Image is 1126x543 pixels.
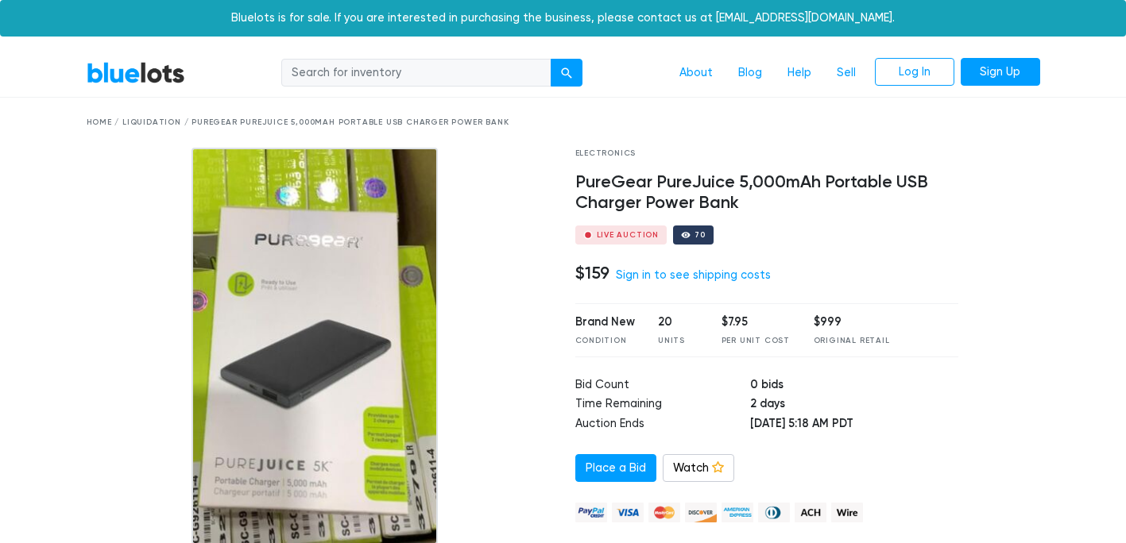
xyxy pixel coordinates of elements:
div: Electronics [575,148,959,160]
img: discover-82be18ecfda2d062aad2762c1ca80e2d36a4073d45c9e0ffae68cd515fbd3d32.png [685,503,717,522]
h4: PureGear PureJuice 5,000mAh Portable USB Charger Power Bank [575,172,959,214]
td: 2 days [750,395,958,415]
a: Help [775,58,824,88]
td: 0 bids [750,376,958,396]
div: Home / Liquidation / PureGear PureJuice 5,000mAh Portable USB Charger Power Bank [87,117,1040,129]
div: Live Auction [597,231,660,239]
a: BlueLots [87,61,185,84]
div: 20 [658,314,698,331]
div: Original Retail [814,335,890,347]
img: mastercard-42073d1d8d11d6635de4c079ffdb20a4f30a903dc55d1612383a1b395dd17f39.png [648,503,680,522]
a: Place a Bid [575,454,656,483]
td: Auction Ends [575,415,750,435]
a: Sell [824,58,869,88]
td: [DATE] 5:18 AM PDT [750,415,958,435]
div: Per Unit Cost [722,335,790,347]
a: Blog [726,58,775,88]
div: Brand New [575,314,635,331]
img: wire-908396882fe19aaaffefbd8e17b12f2f29708bd78693273c0e28e3a24408487f.png [831,503,863,522]
img: diners_club-c48f30131b33b1bb0e5d0e2dbd43a8bea4cb12cb2961413e2f4250e06c020426.png [758,503,790,522]
div: 70 [695,231,706,239]
input: Search for inventory [281,59,551,87]
div: Condition [575,335,635,347]
a: Watch [663,454,734,483]
h4: $159 [575,263,609,283]
a: Log In [875,58,954,87]
a: Sign in to see shipping costs [616,268,771,282]
a: Sign Up [961,58,1040,87]
img: american_express-ae2a9f97a040b4b41f6397f7637041a5861d5f99d0716c09922aba4e24c8547d.png [722,503,753,522]
a: About [667,58,726,88]
img: ach-b7992fed28a4f97f893c574229be66187b9afb3f1a8d16a4691d3d3140a8ab00.png [795,503,826,522]
td: Bid Count [575,376,750,396]
img: paypal_credit-80455e56f6e1299e8d57f40c0dcee7b8cd4ae79b9eccbfc37e2480457ba36de9.png [575,503,607,522]
img: visa-79caf175f036a155110d1892330093d4c38f53c55c9ec9e2c3a54a56571784bb.png [612,503,644,522]
td: Time Remaining [575,395,750,415]
div: $999 [814,314,890,331]
div: Units [658,335,698,347]
div: $7.95 [722,314,790,331]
